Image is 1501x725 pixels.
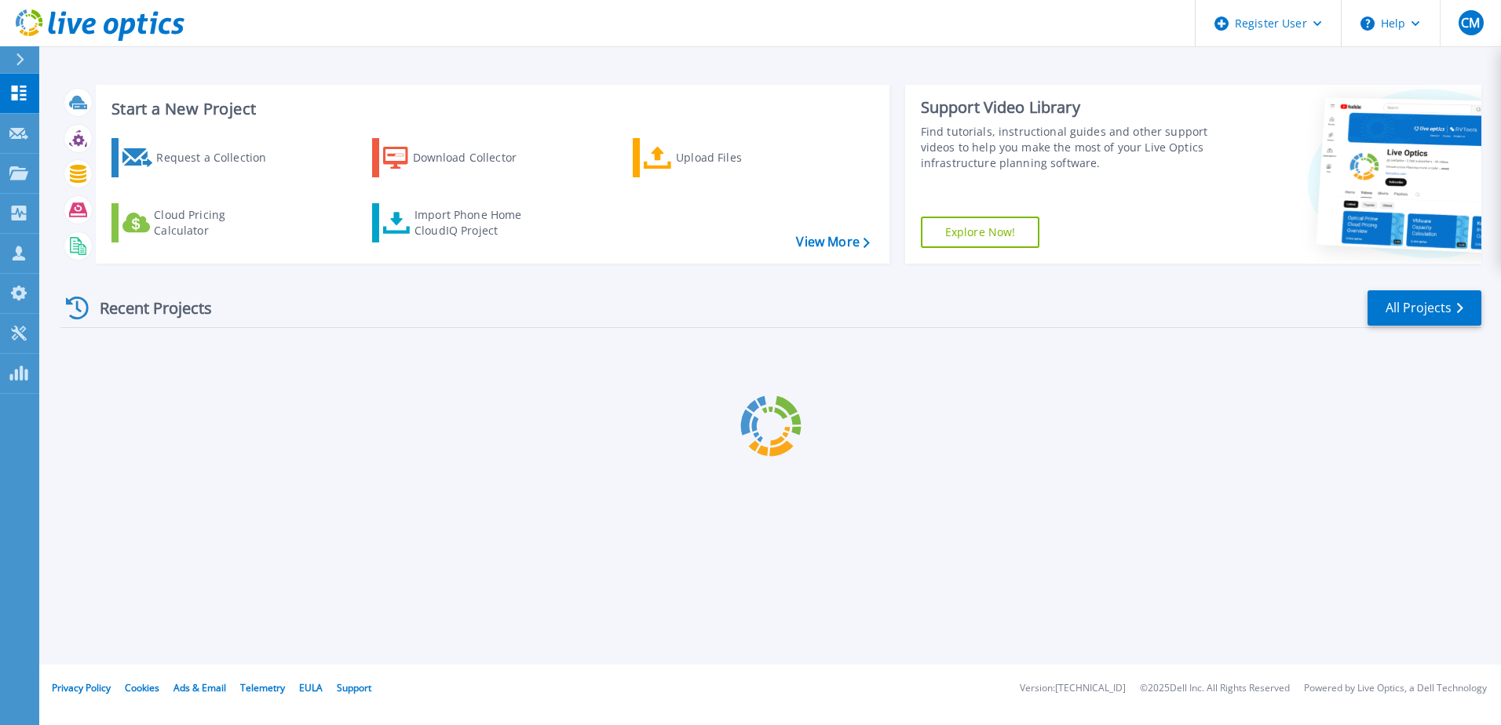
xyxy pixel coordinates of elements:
a: EULA [299,681,323,694]
div: Find tutorials, instructional guides and other support videos to help you make the most of your L... [921,124,1214,171]
a: Upload Files [633,138,808,177]
a: Support [337,681,371,694]
a: Telemetry [240,681,285,694]
a: View More [796,235,869,250]
a: Cookies [125,681,159,694]
div: Recent Projects [60,289,233,327]
span: CM [1461,16,1480,29]
a: All Projects [1368,290,1481,326]
div: Request a Collection [156,142,282,173]
a: Privacy Policy [52,681,111,694]
li: Version: [TECHNICAL_ID] [1020,683,1126,694]
a: Request a Collection [111,138,287,177]
div: Upload Files [676,142,802,173]
a: Explore Now! [921,217,1040,248]
a: Ads & Email [173,681,226,694]
div: Import Phone Home CloudIQ Project [415,207,537,239]
div: Cloud Pricing Calculator [154,207,279,239]
div: Download Collector [413,142,539,173]
h3: Start a New Project [111,100,869,118]
a: Download Collector [372,138,547,177]
a: Cloud Pricing Calculator [111,203,287,242]
div: Support Video Library [921,97,1214,118]
li: Powered by Live Optics, a Dell Technology [1304,683,1487,694]
li: © 2025 Dell Inc. All Rights Reserved [1140,683,1290,694]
